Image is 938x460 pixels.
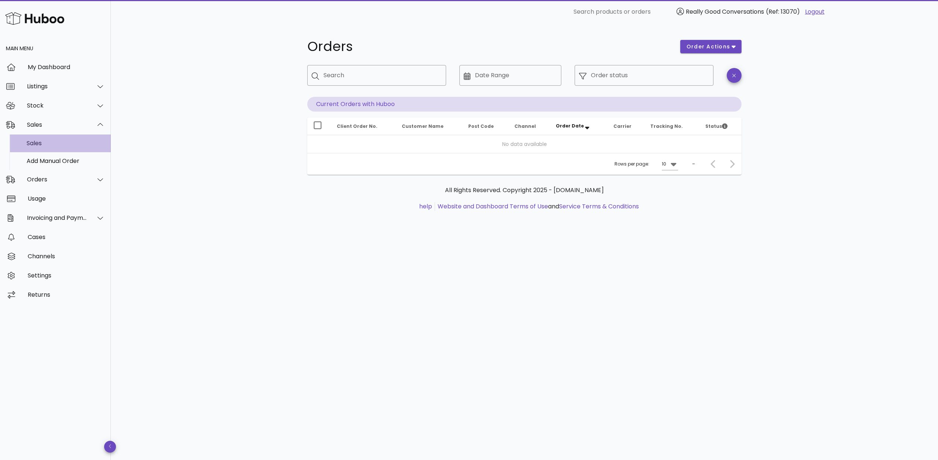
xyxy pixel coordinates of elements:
[28,291,105,298] div: Returns
[705,123,728,129] span: Status
[307,135,742,153] td: No data available
[662,161,666,167] div: 10
[27,83,87,90] div: Listings
[686,7,764,16] span: Really Good Conversations
[559,202,639,211] a: Service Terms & Conditions
[307,40,671,53] h1: Orders
[699,117,742,135] th: Status
[402,123,444,129] span: Customer Name
[28,234,105,241] div: Cases
[650,123,683,129] span: Tracking No.
[27,102,87,109] div: Stock
[27,214,87,221] div: Invoicing and Payments
[662,158,678,170] div: 10Rows per page:
[396,117,462,135] th: Customer Name
[331,117,396,135] th: Client Order No.
[550,117,607,135] th: Order Date: Sorted descending. Activate to remove sorting.
[615,153,678,175] div: Rows per page:
[468,123,494,129] span: Post Code
[438,202,548,211] a: Website and Dashboard Terms of Use
[337,123,377,129] span: Client Order No.
[28,64,105,71] div: My Dashboard
[27,157,105,164] div: Add Manual Order
[313,186,736,195] p: All Rights Reserved. Copyright 2025 - [DOMAIN_NAME]
[5,10,64,26] img: Huboo Logo
[805,7,825,16] a: Logout
[27,176,87,183] div: Orders
[644,117,699,135] th: Tracking No.
[27,140,105,147] div: Sales
[419,202,432,211] a: help
[435,202,639,211] li: and
[28,253,105,260] div: Channels
[27,121,87,128] div: Sales
[686,43,730,51] span: order actions
[462,117,509,135] th: Post Code
[509,117,550,135] th: Channel
[307,97,742,112] p: Current Orders with Huboo
[680,40,742,53] button: order actions
[556,123,584,129] span: Order Date
[607,117,644,135] th: Carrier
[613,123,631,129] span: Carrier
[28,195,105,202] div: Usage
[514,123,536,129] span: Channel
[766,7,800,16] span: (Ref: 13070)
[692,161,695,167] div: –
[28,272,105,279] div: Settings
